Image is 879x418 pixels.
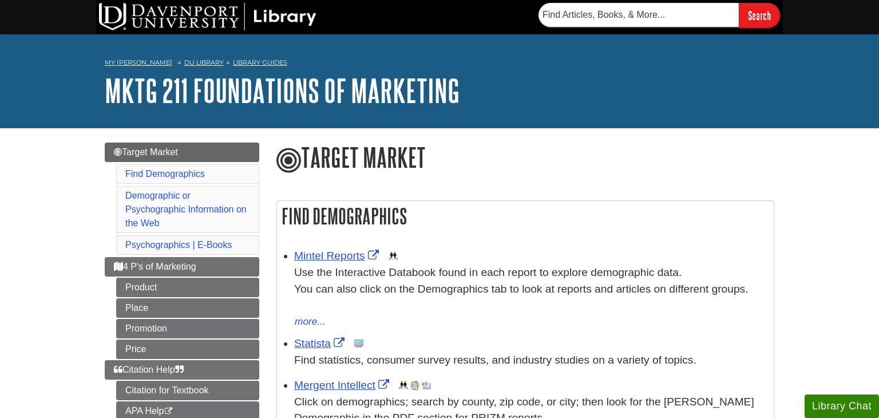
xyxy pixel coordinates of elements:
[116,278,259,297] a: Product
[277,201,774,231] h2: Find Demographics
[410,381,419,390] img: Company Information
[116,381,259,400] a: Citation for Textbook
[294,314,326,330] button: more...
[105,55,774,73] nav: breadcrumb
[294,352,768,369] p: Find statistics, consumer survey results, and industry studies on a variety of topics.
[114,262,196,271] span: 4 P's of Marketing
[354,339,363,348] img: Statistics
[276,143,774,175] h1: Target Market
[125,240,232,250] a: Psychographics | E-Books
[105,58,172,68] a: My [PERSON_NAME]
[539,3,739,27] input: Find Articles, Books, & More...
[99,3,316,30] img: DU Library
[125,191,247,228] a: Demographic or Psychographic Information on the Web
[105,360,259,380] a: Citation Help
[105,73,460,108] a: MKTG 211 Foundations of Marketing
[116,340,259,359] a: Price
[116,319,259,338] a: Promotion
[116,298,259,318] a: Place
[114,147,178,157] span: Target Market
[399,381,408,390] img: Demographics
[539,3,780,27] form: Searches DU Library's articles, books, and more
[125,169,205,179] a: Find Demographics
[114,365,184,374] span: Citation Help
[105,143,259,162] a: Target Market
[422,381,431,390] img: Industry Report
[105,257,259,277] a: 4 P's of Marketing
[294,337,347,349] a: Link opens in new window
[294,379,392,391] a: Link opens in new window
[805,395,879,418] button: Library Chat
[164,408,173,415] i: This link opens in a new window
[294,250,382,262] a: Link opens in new window
[739,3,780,27] input: Search
[294,265,768,314] div: Use the Interactive Databook found in each report to explore demographic data. You can also click...
[184,58,224,66] a: DU Library
[233,58,287,66] a: Library Guides
[389,251,398,261] img: Demographics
